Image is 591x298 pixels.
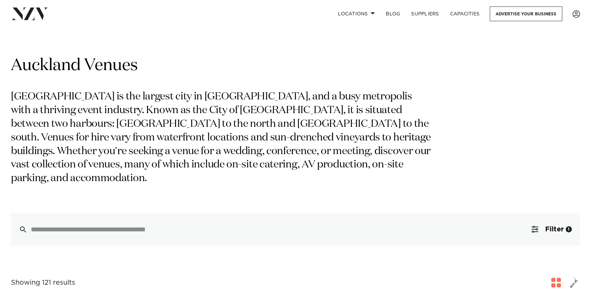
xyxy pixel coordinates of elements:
a: SUPPLIERS [406,6,444,21]
div: Showing 121 results [11,277,75,288]
button: Filter1 [523,213,580,246]
img: nzv-logo.png [11,8,48,20]
span: Filter [545,226,564,233]
a: Capacities [445,6,485,21]
p: [GEOGRAPHIC_DATA] is the largest city in [GEOGRAPHIC_DATA], and a busy metropolis with a thriving... [11,90,434,186]
h1: Auckland Venues [11,55,580,77]
a: BLOG [380,6,406,21]
a: Locations [332,6,380,21]
div: 1 [566,226,572,232]
a: Advertise your business [490,6,562,21]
